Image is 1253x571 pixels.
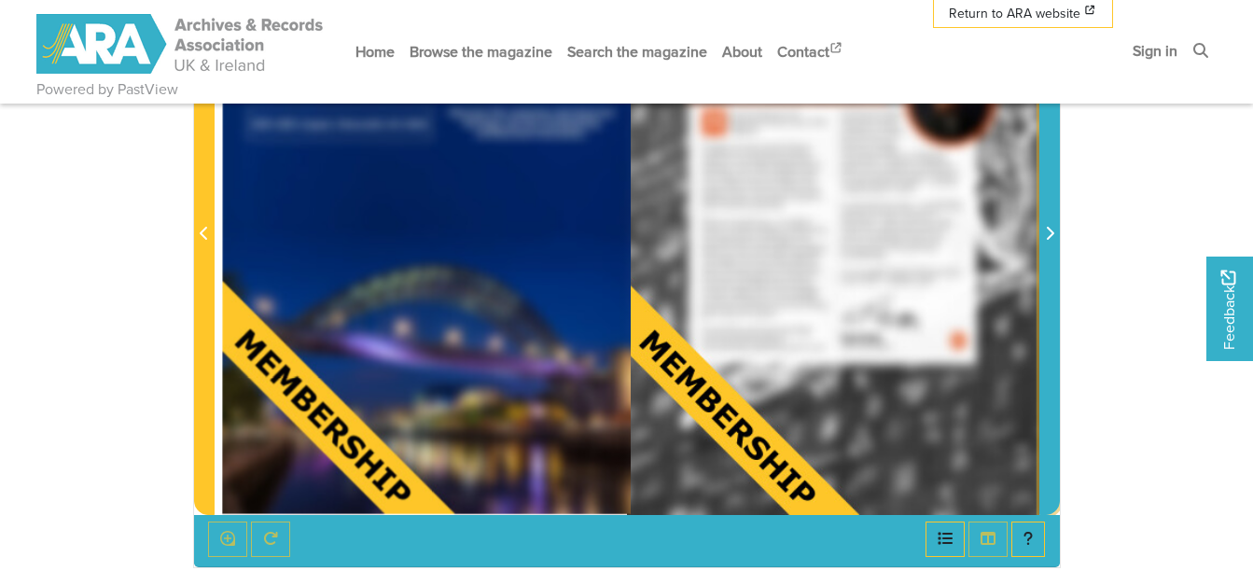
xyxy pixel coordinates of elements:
[715,27,770,77] a: About
[1125,26,1185,76] a: Sign in
[770,27,852,77] a: Contact
[36,4,326,85] a: ARA - ARC Magazine | Powered by PastView logo
[926,522,965,557] button: Open metadata window
[348,27,402,77] a: Home
[251,522,290,557] button: Rotate the book
[402,27,560,77] a: Browse the magazine
[560,27,715,77] a: Search the magazine
[36,78,178,101] a: Powered by PastView
[208,522,247,557] button: Enable or disable loupe tool (Alt+L)
[36,14,326,74] img: ARA - ARC Magazine | Powered by PastView
[1011,522,1045,557] button: Help
[968,522,1008,557] button: Thumbnails
[1206,257,1253,361] a: Would you like to provide feedback?
[949,4,1080,23] span: Return to ARA website
[1218,271,1240,350] span: Feedback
